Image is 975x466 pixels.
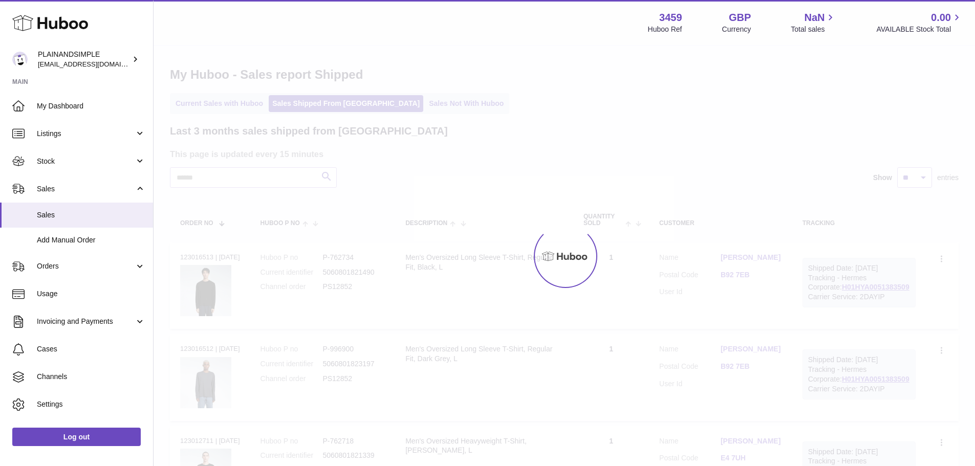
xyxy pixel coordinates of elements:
span: NaN [804,11,825,25]
span: Settings [37,400,145,409]
img: internalAdmin-3459@internal.huboo.com [12,52,28,67]
span: Sales [37,210,145,220]
div: Huboo Ref [648,25,682,34]
span: AVAILABLE Stock Total [876,25,963,34]
span: Usage [37,289,145,299]
strong: GBP [729,11,751,25]
span: Cases [37,344,145,354]
div: Currency [722,25,751,34]
span: My Dashboard [37,101,145,111]
span: Channels [37,372,145,382]
a: NaN Total sales [791,11,836,34]
span: Invoicing and Payments [37,317,135,326]
div: PLAINANDSIMPLE [38,50,130,69]
strong: 3459 [659,11,682,25]
span: [EMAIL_ADDRESS][DOMAIN_NAME] [38,60,150,68]
a: 0.00 AVAILABLE Stock Total [876,11,963,34]
span: 0.00 [931,11,951,25]
span: Add Manual Order [37,235,145,245]
a: Log out [12,428,141,446]
span: Sales [37,184,135,194]
span: Listings [37,129,135,139]
span: Total sales [791,25,836,34]
span: Orders [37,261,135,271]
span: Stock [37,157,135,166]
